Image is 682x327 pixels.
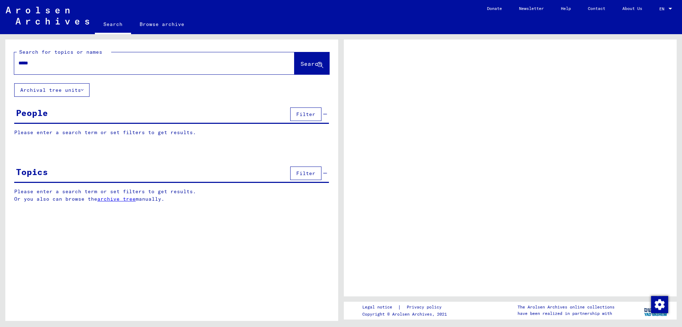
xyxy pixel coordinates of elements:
img: Arolsen_neg.svg [6,7,89,25]
mat-label: Search for topics or names [19,49,102,55]
p: Please enter a search term or set filters to get results. Or you also can browse the manually. [14,188,329,203]
div: People [16,106,48,119]
span: EN [659,6,667,11]
button: Filter [290,107,321,121]
span: Filter [296,111,315,117]
p: Copyright © Arolsen Archives, 2021 [362,311,450,317]
a: Privacy policy [401,304,450,311]
p: The Arolsen Archives online collections [518,304,615,310]
a: Legal notice [362,304,398,311]
a: Browse archive [131,16,193,33]
button: Archival tree units [14,83,90,97]
span: Search [301,60,322,67]
a: archive tree [97,196,136,202]
button: Filter [290,167,321,180]
p: have been realized in partnership with [518,310,615,317]
span: Filter [296,170,315,176]
img: Change consent [651,296,668,313]
div: | [362,304,450,311]
a: Search [95,16,131,34]
p: Please enter a search term or set filters to get results. [14,129,329,136]
div: Topics [16,165,48,178]
img: yv_logo.png [643,301,669,319]
button: Search [294,52,329,74]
